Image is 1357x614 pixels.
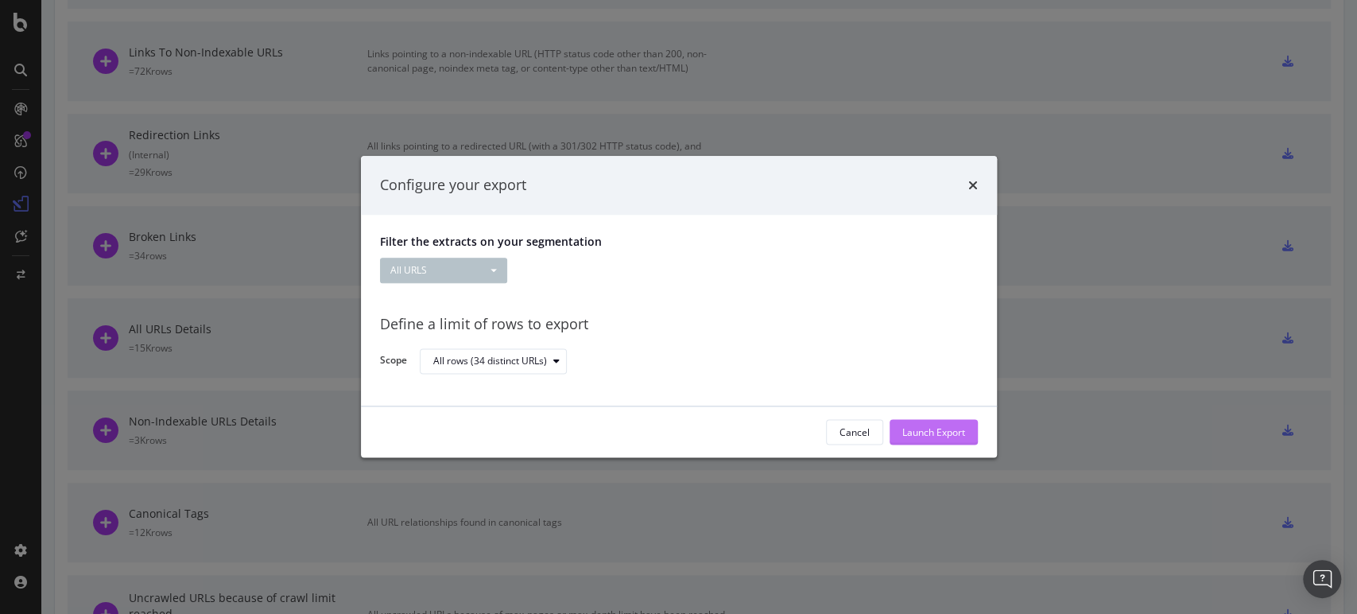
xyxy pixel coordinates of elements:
[380,175,526,196] div: Configure your export
[968,175,978,196] div: times
[839,426,870,439] div: Cancel
[902,426,965,439] div: Launch Export
[380,258,507,283] button: All URLS
[1303,560,1341,598] div: Open Intercom Messenger
[826,420,883,445] button: Cancel
[380,314,978,335] div: Define a limit of rows to export
[380,354,407,371] label: Scope
[380,234,978,250] p: Filter the extracts on your segmentation
[420,348,567,374] button: All rows (34 distinct URLs)
[361,156,997,457] div: modal
[433,356,547,366] div: All rows (34 distinct URLs)
[890,420,978,445] button: Launch Export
